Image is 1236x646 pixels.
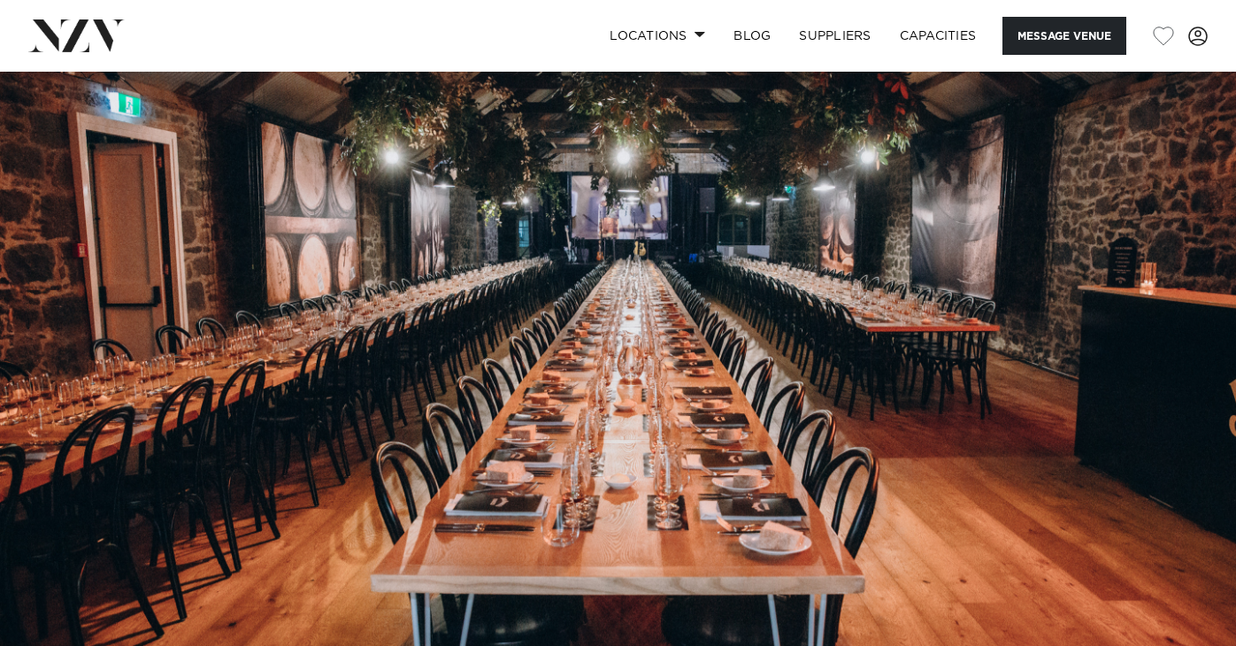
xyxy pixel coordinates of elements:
[785,17,885,55] a: SUPPLIERS
[595,17,719,55] a: Locations
[1002,17,1126,55] button: Message Venue
[886,17,991,55] a: Capacities
[28,19,125,51] img: nzv-logo.png
[719,17,785,55] a: BLOG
